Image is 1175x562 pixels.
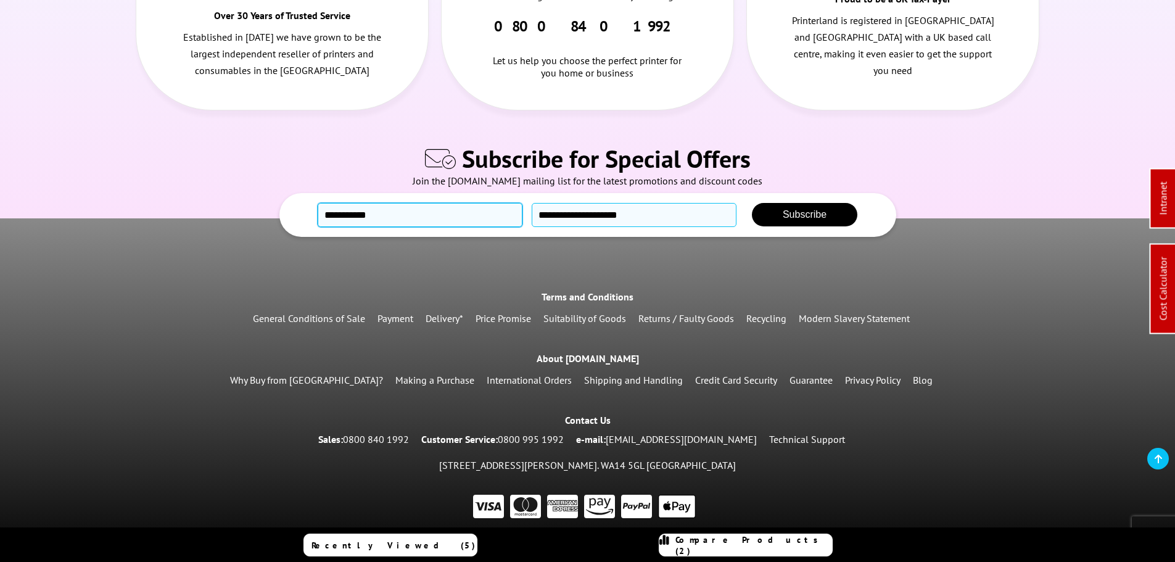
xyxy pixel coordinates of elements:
button: Subscribe [752,203,857,226]
a: International Orders [487,374,572,386]
a: Credit Card Security [695,374,777,386]
a: Cost Calculator [1157,257,1169,321]
a: General Conditions of Sale [253,312,365,324]
a: [EMAIL_ADDRESS][DOMAIN_NAME] [606,433,757,445]
img: Apple Pay [658,495,696,519]
a: Technical Support [769,433,845,445]
span: Compare Products (2) [675,534,832,556]
img: pay by amazon [584,495,615,519]
span: Subscribe [783,209,827,220]
span: Recently Viewed (5) [311,540,476,551]
img: PayPal [621,495,652,519]
a: Recently Viewed (5) [303,534,477,556]
p: Customer Service: [421,431,564,448]
a: Price Promise [476,312,531,324]
span: Subscribe for Special Offers [462,143,751,175]
a: Suitability of Goods [543,312,626,324]
a: Delivery* [426,312,463,324]
div: Join the [DOMAIN_NAME] mailing list for the latest promotions and discount codes [6,175,1169,193]
a: Recycling [746,312,786,324]
a: Blog [913,374,933,386]
a: Shipping and Handling [584,374,683,386]
a: Returns / Faulty Goods [638,312,734,324]
p: Printerland is registered in [GEOGRAPHIC_DATA] and [GEOGRAPHIC_DATA] with a UK based call centre,... [791,12,995,80]
div: Over 30 Years of Trusted Service [209,8,355,29]
p: Sales: [318,431,409,448]
a: Modern Slavery Statement [799,312,910,324]
a: Why Buy from [GEOGRAPHIC_DATA]? [230,374,383,386]
p: Established in [DATE] we have grown to be the largest independent reseller of printers and consum... [180,29,384,80]
a: 0800 840 1992 [494,17,681,36]
a: Intranet [1157,182,1169,215]
a: Compare Products (2) [659,534,833,556]
p: e-mail: [576,431,757,448]
a: Guarantee [790,374,833,386]
img: AMEX [547,495,578,519]
a: 0800 995 1992 [498,433,564,445]
div: Let us help you choose the perfect printer for you home or business [485,36,690,79]
a: Payment [377,312,413,324]
a: Privacy Policy [845,374,901,386]
a: Making a Purchase [395,374,474,386]
img: VISA [473,495,504,519]
a: 0800 840 1992 [343,433,409,445]
img: Master Card [510,495,541,519]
